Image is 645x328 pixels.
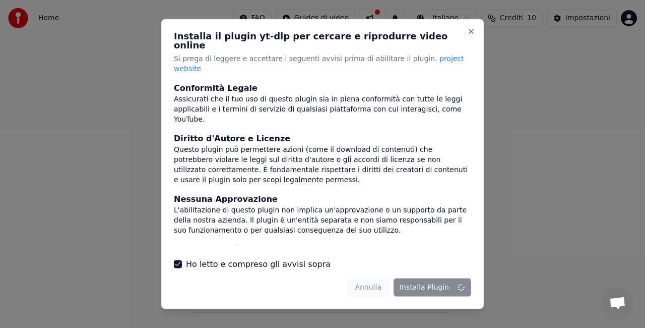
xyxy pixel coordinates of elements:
[174,32,471,50] h2: Installa il plugin yt-dlp per cercare e riprodurre video online
[174,54,471,74] p: Si prega di leggere e accettare i seguenti avvisi prima di abilitare il plugin.
[174,144,471,185] div: Questo plugin può permettere azioni (come il download di contenuti) che potrebbero violare le leg...
[186,258,331,270] label: Ho letto e compreso gli avvisi sopra
[174,243,471,255] div: Responsabilità dell'Utente
[174,94,471,124] div: Assicurati che il tuo uso di questo plugin sia in piena conformità con tutte le leggi applicabili...
[174,193,471,205] div: Nessuna Approvazione
[174,132,471,144] div: Diritto d'Autore e Licenze
[174,82,471,94] div: Conformità Legale
[174,54,464,73] span: project website
[174,205,471,235] div: L'abilitazione di questo plugin non implica un'approvazione o un supporto da parte della nostra a...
